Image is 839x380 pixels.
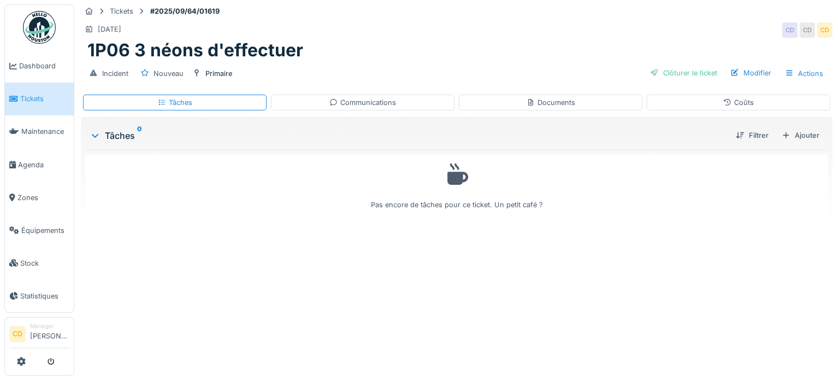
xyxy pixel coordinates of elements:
span: Agenda [18,160,69,170]
div: CD [800,22,815,38]
div: Filtrer [731,128,773,143]
div: Modifier [726,66,776,80]
sup: 0 [137,129,142,142]
a: Maintenance [5,115,74,148]
div: Documents [527,97,575,108]
div: Manager [30,322,69,330]
span: Zones [17,192,69,203]
a: Équipements [5,214,74,247]
div: Incident [102,68,128,79]
a: Stock [5,247,74,279]
span: Tickets [20,93,69,104]
a: Tickets [5,83,74,115]
div: Tâches [158,97,192,108]
span: Maintenance [21,126,69,137]
h1: 1P06 3 néons d'effectuer [87,40,303,61]
div: CD [782,22,797,38]
div: CD [817,22,832,38]
span: Dashboard [19,61,69,71]
a: Dashboard [5,50,74,83]
div: Tâches [90,129,727,142]
div: Ajouter [777,128,824,143]
div: Primaire [205,68,232,79]
div: Coûts [723,97,754,108]
li: [PERSON_NAME] [30,322,69,346]
a: Statistiques [5,279,74,312]
div: Tickets [110,6,133,16]
span: Statistiques [20,291,69,301]
div: Actions [780,66,828,81]
li: CD [9,326,26,342]
div: [DATE] [98,24,121,34]
div: Clôturer le ticket [646,66,722,80]
a: Agenda [5,148,74,181]
img: Badge_color-CXgf-gQk.svg [23,11,56,44]
div: Nouveau [153,68,184,79]
a: CD Manager[PERSON_NAME] [9,322,69,348]
a: Zones [5,181,74,214]
strong: #2025/09/64/01619 [146,6,224,16]
span: Stock [20,258,69,268]
div: Communications [329,97,396,108]
div: Pas encore de tâches pour ce ticket. Un petit café ? [92,159,821,210]
span: Équipements [21,225,69,236]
